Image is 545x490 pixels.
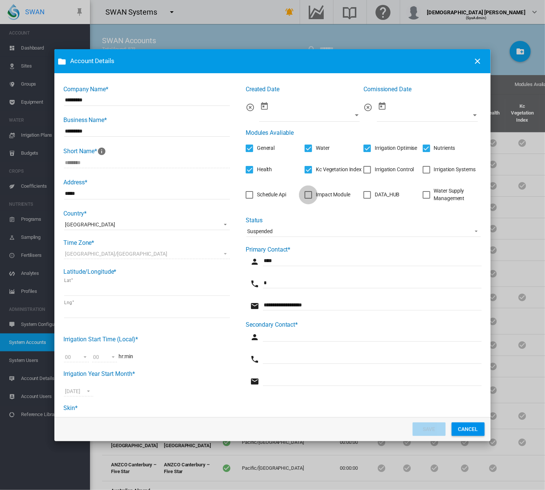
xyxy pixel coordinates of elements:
div: Health [257,166,272,173]
label: Status [246,217,263,224]
md-checkbox: Irrigation Systems [423,166,476,173]
md-checkbox: General [246,145,275,152]
label: Country* [63,210,86,217]
label: Created Date [246,86,279,93]
md-dialog: Company Name* ... [54,49,490,441]
md-checkbox: Irrigation Control [363,166,414,173]
md-checkbox: Water Supply Management [423,187,482,202]
md-checkbox: DATA_HUB [363,191,399,199]
div: DATA_HUB [375,191,399,199]
label: Latitude/Longitude* [63,268,116,275]
md-icon: icon-email [250,302,259,311]
div: Water [316,145,330,152]
label: Primary Contact* [246,246,290,253]
label: Address* [63,179,87,186]
div: hr:min [63,85,231,433]
label: Business Name* [63,116,107,124]
button: Open calendar [468,109,482,122]
md-icon: icon-account [250,257,259,266]
label: Modules Avaliable [246,129,294,136]
md-checkbox: Nutrients [423,145,455,152]
label: Irrigation Year Start Month* [63,370,135,377]
md-icon: icon-phone [250,279,259,288]
button: SAVE [413,422,446,436]
md-checkbox: Impact Module [305,191,350,199]
label: Secondary Contact* [246,321,298,328]
div: Water Supply Management [434,187,482,202]
div: [GEOGRAPHIC_DATA] [65,222,115,228]
div: Nutrients [434,145,455,152]
md-icon: icon-email [250,377,259,386]
div: Schedule Api [257,191,286,199]
label: Comissioned Date [363,86,411,93]
md-checkbox: Health [246,166,272,173]
md-checkbox: Water [305,145,330,152]
i: Clear comissioned date [363,103,372,112]
div: [GEOGRAPHIC_DATA]/[GEOGRAPHIC_DATA] [65,251,167,257]
md-icon: icon-close [473,57,482,66]
div: Irrigation Systems [434,166,476,173]
div: [DATE] [65,388,80,394]
div: Kc Vegetation Index [316,166,362,173]
div: 00 [65,354,71,360]
div: 00 [93,354,99,360]
button: md-calendar [257,99,272,114]
div: Suspended [247,228,273,234]
div: Irrigation Optimise [375,145,417,152]
div: General [257,145,275,152]
button: icon-close [470,54,485,69]
md-icon: icon-folder [57,57,66,66]
md-checkbox: Kc Vegetation Index [305,166,362,173]
div: Swan [65,416,78,422]
label: Short Name* [63,148,106,155]
button: md-calendar [375,99,390,114]
div: Irrigation Control [375,166,414,173]
label: Skin* [63,404,78,412]
div: Impact Module [316,191,350,199]
md-icon: icon-phone [250,355,259,364]
span: Account Details [70,57,468,66]
label: Company Name* [63,86,108,93]
md-icon: icon-account [250,333,259,342]
button: CANCEL [452,422,485,436]
button: Open calendar [350,109,364,122]
md-checkbox: Irrigation Optimise [363,145,417,152]
md-checkbox: Schedule Api [246,191,286,199]
i: Clear created date [246,103,255,112]
label: Irrigation Start Time (Local)* [63,336,138,343]
label: Time Zone* [63,239,94,246]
